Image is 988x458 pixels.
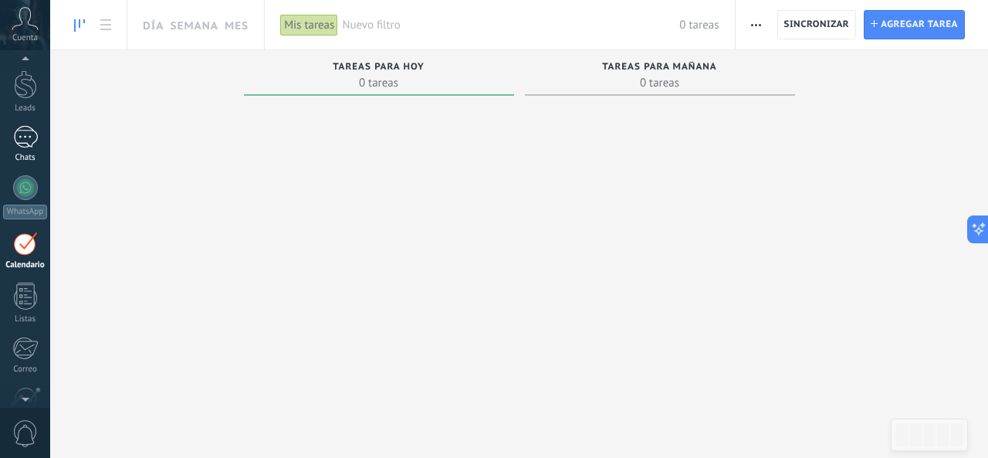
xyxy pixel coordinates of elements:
[12,33,38,43] span: Cuenta
[3,314,48,324] div: Listas
[333,62,425,73] span: Tareas para hoy
[342,18,679,32] span: Nuevo filtro
[679,18,719,32] span: 0 tareas
[93,10,119,40] a: To-do list
[252,75,506,90] span: 0 tareas
[280,14,338,36] div: Mis tareas
[745,10,767,39] button: Más
[784,20,850,29] span: Sincronizar
[777,10,857,39] button: Sincronizar
[3,153,48,163] div: Chats
[864,10,965,39] button: Agregar tarea
[3,365,48,375] div: Correo
[533,62,787,75] div: Tareas para mañana
[533,75,787,90] span: 0 tareas
[881,11,958,39] span: Agregar tarea
[3,260,48,270] div: Calendario
[66,10,93,40] a: To-do line
[3,205,47,219] div: WhatsApp
[3,103,48,114] div: Leads
[602,62,717,73] span: Tareas para mañana
[252,62,506,75] div: Tareas para hoy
